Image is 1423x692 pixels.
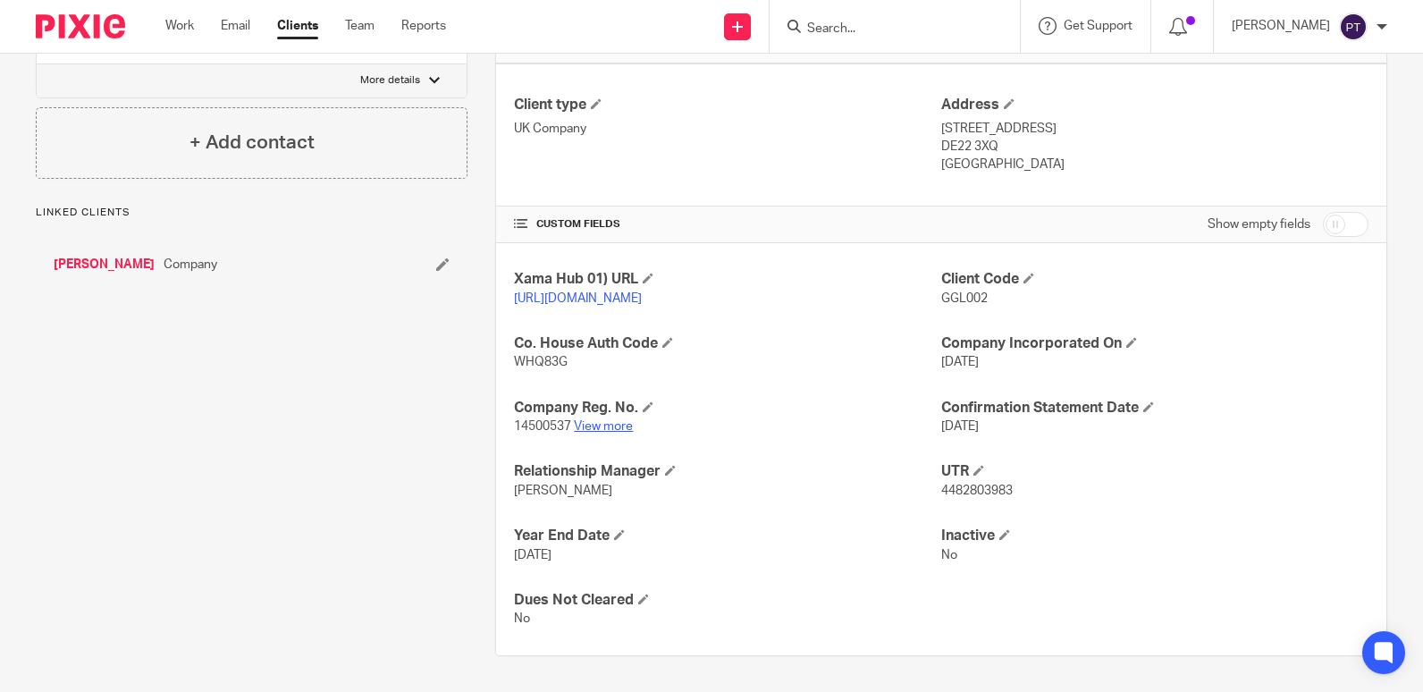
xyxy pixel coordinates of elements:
[514,399,941,418] h4: Company Reg. No.
[514,120,941,138] p: UK Company
[574,420,633,433] a: View more
[514,217,941,232] h4: CUSTOM FIELDS
[165,17,194,35] a: Work
[189,129,315,156] h4: + Add contact
[941,356,979,368] span: [DATE]
[221,17,250,35] a: Email
[514,591,941,610] h4: Dues Not Cleared
[1232,17,1330,35] p: [PERSON_NAME]
[941,156,1368,173] p: [GEOGRAPHIC_DATA]
[514,485,612,497] span: [PERSON_NAME]
[941,120,1368,138] p: [STREET_ADDRESS]
[941,292,988,305] span: GGL002
[345,17,375,35] a: Team
[941,462,1368,481] h4: UTR
[514,96,941,114] h4: Client type
[514,462,941,481] h4: Relationship Manager
[1339,13,1368,41] img: svg%3E
[941,527,1368,545] h4: Inactive
[805,21,966,38] input: Search
[514,612,530,625] span: No
[514,334,941,353] h4: Co. House Auth Code
[941,420,979,433] span: [DATE]
[941,270,1368,289] h4: Client Code
[941,399,1368,418] h4: Confirmation Statement Date
[277,17,318,35] a: Clients
[514,356,568,368] span: WHQ83G
[164,256,217,274] span: Company
[514,292,642,305] a: [URL][DOMAIN_NAME]
[1208,215,1310,233] label: Show empty fields
[941,138,1368,156] p: DE22 3XQ
[401,17,446,35] a: Reports
[36,206,467,220] p: Linked clients
[54,256,155,274] a: [PERSON_NAME]
[941,485,1013,497] span: 4482803983
[36,14,125,38] img: Pixie
[1064,20,1133,32] span: Get Support
[941,334,1368,353] h4: Company Incorporated On
[514,420,571,433] span: 14500537
[360,73,420,88] p: More details
[941,96,1368,114] h4: Address
[941,549,957,561] span: No
[514,270,941,289] h4: Xama Hub 01) URL
[514,527,941,545] h4: Year End Date
[514,549,552,561] span: [DATE]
